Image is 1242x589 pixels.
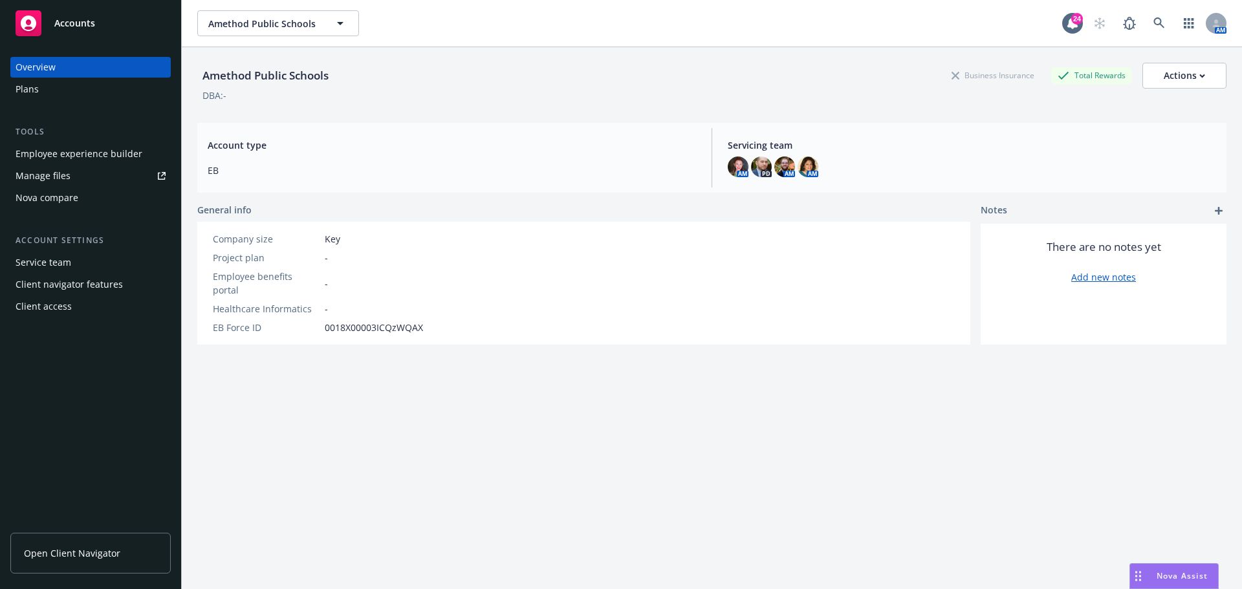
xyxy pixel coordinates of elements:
[197,203,252,217] span: General info
[798,156,818,177] img: photo
[1129,563,1219,589] button: Nova Assist
[54,18,95,28] span: Accounts
[16,252,71,273] div: Service team
[1051,67,1132,83] div: Total Rewards
[1071,270,1136,284] a: Add new notes
[1142,63,1226,89] button: Actions
[945,67,1041,83] div: Business Insurance
[208,17,320,30] span: Amethod Public Schools
[10,166,171,186] a: Manage files
[325,302,328,316] span: -
[16,187,78,208] div: Nova compare
[728,156,748,177] img: photo
[10,274,171,295] a: Client navigator features
[774,156,795,177] img: photo
[10,252,171,273] a: Service team
[10,234,171,247] div: Account settings
[1047,239,1161,255] span: There are no notes yet
[16,144,142,164] div: Employee experience builder
[1211,203,1226,219] a: add
[1087,10,1113,36] a: Start snowing
[10,187,171,208] a: Nova compare
[213,232,320,246] div: Company size
[213,302,320,316] div: Healthcare Informatics
[197,67,334,84] div: Amethod Public Schools
[10,5,171,41] a: Accounts
[1130,564,1146,588] div: Drag to move
[1164,63,1205,88] div: Actions
[10,57,171,78] a: Overview
[213,270,320,297] div: Employee benefits portal
[1176,10,1202,36] a: Switch app
[24,546,120,560] span: Open Client Navigator
[981,203,1007,219] span: Notes
[208,138,696,152] span: Account type
[16,57,56,78] div: Overview
[16,296,72,317] div: Client access
[1157,570,1208,581] span: Nova Assist
[1071,13,1083,25] div: 24
[208,164,696,177] span: EB
[325,321,423,334] span: 0018X00003ICQzWQAX
[213,251,320,264] div: Project plan
[10,296,171,317] a: Client access
[213,321,320,334] div: EB Force ID
[728,138,1216,152] span: Servicing team
[10,144,171,164] a: Employee experience builder
[10,125,171,138] div: Tools
[325,251,328,264] span: -
[16,166,71,186] div: Manage files
[751,156,772,177] img: photo
[1146,10,1172,36] a: Search
[325,232,340,246] span: Key
[325,277,328,290] span: -
[10,79,171,100] a: Plans
[197,10,359,36] button: Amethod Public Schools
[1117,10,1142,36] a: Report a Bug
[16,79,39,100] div: Plans
[202,89,226,102] div: DBA: -
[16,274,123,295] div: Client navigator features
